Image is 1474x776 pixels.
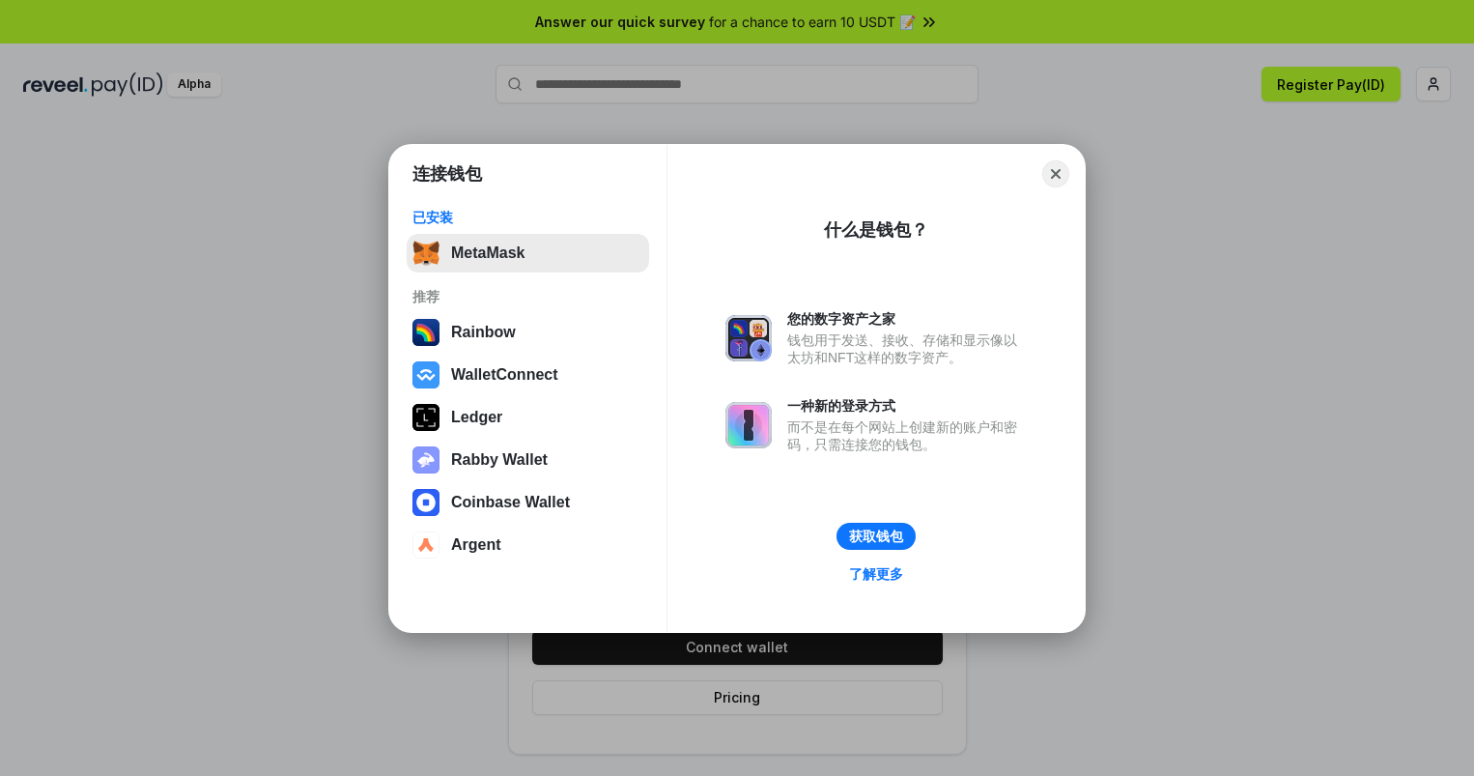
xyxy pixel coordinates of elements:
img: svg+xml,%3Csvg%20fill%3D%22none%22%20height%3D%2233%22%20viewBox%3D%220%200%2035%2033%22%20width%... [412,240,439,267]
a: 了解更多 [837,561,915,587]
div: 您的数字资产之家 [787,310,1027,328]
button: Ledger [407,398,649,437]
div: 推荐 [412,288,643,305]
button: Coinbase Wallet [407,483,649,522]
img: svg+xml,%3Csvg%20xmlns%3D%22http%3A%2F%2Fwww.w3.org%2F2000%2Fsvg%22%20width%3D%2228%22%20height%3... [412,404,439,431]
button: MetaMask [407,234,649,273]
img: svg+xml,%3Csvg%20xmlns%3D%22http%3A%2F%2Fwww.w3.org%2F2000%2Fsvg%22%20fill%3D%22none%22%20viewBox... [725,402,772,448]
div: 什么是钱包？ [824,218,928,242]
button: Argent [407,526,649,564]
div: 钱包用于发送、接收、存储和显示像以太坊和NFT这样的数字资产。 [787,331,1027,366]
div: 了解更多 [849,565,903,583]
img: svg+xml,%3Csvg%20xmlns%3D%22http%3A%2F%2Fwww.w3.org%2F2000%2Fsvg%22%20fill%3D%22none%22%20viewBox... [412,446,439,474]
img: svg+xml,%3Csvg%20xmlns%3D%22http%3A%2F%2Fwww.w3.org%2F2000%2Fsvg%22%20fill%3D%22none%22%20viewBox... [725,315,772,361]
div: 已安装 [412,209,643,226]
div: Argent [451,536,501,554]
div: 获取钱包 [849,528,903,545]
div: Rainbow [451,324,516,341]
button: WalletConnect [407,356,649,394]
button: Rabby Wallet [407,441,649,479]
img: svg+xml,%3Csvg%20width%3D%22120%22%20height%3D%22120%22%20viewBox%3D%220%200%20120%20120%22%20fil... [412,319,439,346]
button: Close [1042,160,1069,187]
h1: 连接钱包 [412,162,482,186]
div: Coinbase Wallet [451,494,570,511]
button: 获取钱包 [836,523,916,550]
div: MetaMask [451,244,524,262]
div: Rabby Wallet [451,451,548,469]
img: svg+xml,%3Csvg%20width%3D%2228%22%20height%3D%2228%22%20viewBox%3D%220%200%2028%2028%22%20fill%3D... [412,532,439,559]
img: svg+xml,%3Csvg%20width%3D%2228%22%20height%3D%2228%22%20viewBox%3D%220%200%2028%2028%22%20fill%3D... [412,489,439,516]
button: Rainbow [407,313,649,352]
img: svg+xml,%3Csvg%20width%3D%2228%22%20height%3D%2228%22%20viewBox%3D%220%200%2028%2028%22%20fill%3D... [412,361,439,388]
div: 一种新的登录方式 [787,397,1027,415]
div: 而不是在每个网站上创建新的账户和密码，只需连接您的钱包。 [787,418,1027,453]
div: Ledger [451,409,502,426]
div: WalletConnect [451,366,558,384]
